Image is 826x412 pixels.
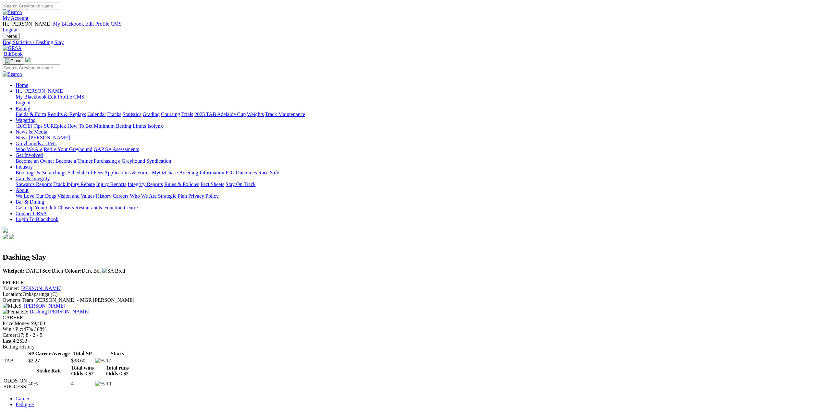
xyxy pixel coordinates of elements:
a: Results & Replays [47,112,86,117]
a: Coursing [161,112,180,117]
a: Purchasing a Greyhound [94,158,145,164]
a: Stay On Track [226,182,255,187]
a: [PERSON_NAME] [20,286,62,291]
div: My Account [3,21,823,33]
a: Vision and Values [57,193,94,199]
a: Fields & Form [16,112,46,117]
a: GAP SA Assessments [94,147,139,152]
div: Bar & Dining [16,205,823,211]
th: Total wins Odds < $2 [71,365,94,377]
th: Starts [105,350,129,357]
span: Dark Bdl [64,268,101,274]
div: Get Involved [16,158,823,164]
a: Retire Your Greyhound [44,147,92,152]
a: Race Safe [258,170,279,175]
a: Track Injury Rebate [53,182,95,187]
span: Last 4: [3,338,17,344]
a: Edit Profile [85,21,109,27]
img: Search [3,71,22,77]
img: logo-grsa-white.png [25,57,31,62]
img: facebook.svg [3,234,8,239]
a: [PERSON_NAME] [24,303,65,309]
td: 17 [105,358,129,364]
div: Industry [16,170,823,176]
span: Hi, [PERSON_NAME] [3,21,52,27]
td: TAB [3,358,27,364]
th: Total runs Odds < $2 [105,365,129,377]
a: Wagering [16,117,36,123]
a: Syndication [146,158,171,164]
img: twitter.svg [9,234,14,239]
a: SUREpick [44,123,66,129]
td: 40% [28,378,70,390]
a: Trials [181,112,193,117]
th: Total SP [71,350,94,357]
a: Industry [16,164,33,170]
a: How To Bet [68,123,93,129]
a: Careers [113,193,129,199]
span: Owner/s: [3,297,22,303]
a: Become an Owner [16,158,54,164]
span: Bitch [42,268,63,274]
a: Cash Up Your Club [16,205,56,210]
a: My Blackbook [16,94,47,100]
a: Login To Blackbook [16,217,58,222]
th: SP Career Average [28,350,70,357]
a: Hi, [PERSON_NAME] [16,88,66,94]
b: Colour: [64,268,81,274]
a: Contact GRSA [16,211,47,216]
input: Search [3,3,60,9]
input: Search [3,65,60,71]
a: Chasers Restaurant & Function Centre [57,205,138,210]
div: Wagering [16,123,823,129]
div: Hi, [PERSON_NAME] [16,94,823,106]
span: [DATE] [3,268,41,274]
a: Pedigree [16,402,34,407]
span: Location: [3,291,22,297]
td: 4 [71,378,94,390]
div: About [16,193,823,199]
th: Strike Rate [28,365,70,377]
td: 10 [105,378,129,390]
img: % [95,381,105,387]
img: Close [5,58,21,64]
div: 2533 [3,338,823,344]
td: $2.27 [28,358,70,364]
a: Minimum Betting Limits [94,123,146,129]
img: logo-grsa-white.png [3,228,8,233]
td: ODDS-ON SUCCESS [3,378,27,390]
span: Prize Money: [3,321,31,326]
span: S: [3,303,23,309]
img: Search [3,9,22,15]
a: Dog Statistics - Dashing Slay [3,40,823,45]
a: Who We Are [16,147,43,152]
button: Toggle navigation [3,57,24,65]
a: Logout [16,100,31,105]
a: Rules & Policies [164,182,199,187]
a: Grading [143,112,160,117]
div: 47% / 88% [3,326,823,332]
a: Home [16,82,28,88]
a: Weights [247,112,264,117]
div: 17; 8 - 2 - 5 [3,332,823,338]
img: Female [3,309,23,315]
a: Stewards Reports [16,182,52,187]
a: BlkBook [3,51,23,57]
b: Whelped: [3,268,24,274]
div: News & Media [16,135,823,141]
a: CMS [73,94,84,100]
div: $9,400 [3,321,823,326]
a: Become a Trainer [55,158,92,164]
a: My Account [3,15,29,21]
a: [DATE] Tips [16,123,43,129]
img: GRSA [3,45,22,51]
a: We Love Our Dogs [16,193,56,199]
a: Isolynx [147,123,163,129]
a: History [96,193,111,199]
a: CMS [111,21,122,27]
div: Greyhounds as Pets [16,147,823,152]
a: News & Media [16,129,47,135]
a: Edit Profile [48,94,72,100]
a: Fact Sheets [201,182,224,187]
